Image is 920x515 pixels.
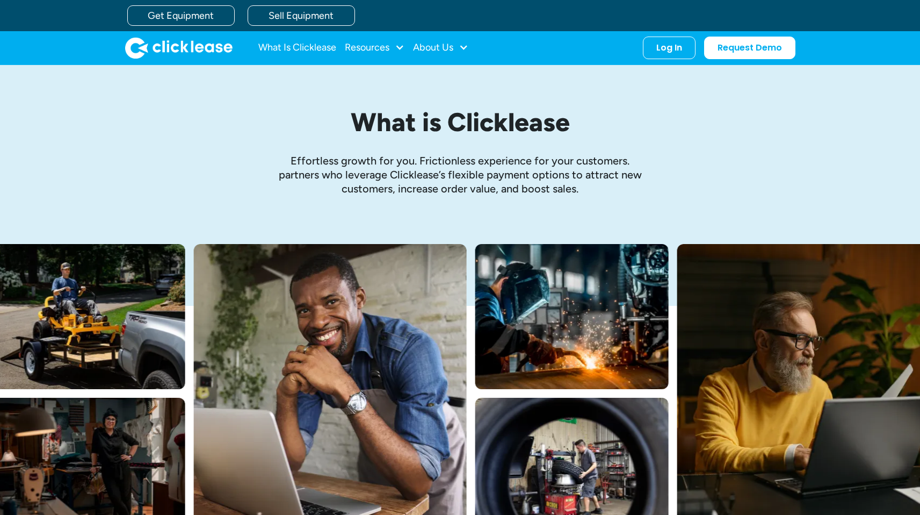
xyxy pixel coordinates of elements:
[125,37,233,59] a: home
[248,5,355,26] a: Sell Equipment
[125,37,233,59] img: Clicklease logo
[656,42,682,53] div: Log In
[704,37,795,59] a: Request Demo
[272,154,648,196] p: Effortless growth ﻿for you. Frictionless experience for your customers. partners who leverage Cli...
[127,5,235,26] a: Get Equipment
[475,244,669,389] img: A welder in a large mask working on a large pipe
[208,108,713,137] h1: What is Clicklease
[345,37,404,59] div: Resources
[413,37,468,59] div: About Us
[258,37,336,59] a: What Is Clicklease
